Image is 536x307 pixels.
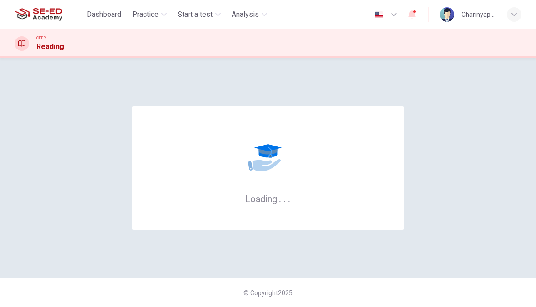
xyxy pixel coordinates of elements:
img: en [373,11,385,18]
a: SE-ED Academy logo [15,5,83,24]
iframe: Intercom live chat [505,276,527,298]
span: Analysis [232,9,259,20]
img: Profile picture [440,7,454,22]
div: Charinyaphat Phomkul [462,9,496,20]
span: Practice [132,9,159,20]
h6: . [288,190,291,205]
h6: . [283,190,286,205]
span: Start a test [178,9,213,20]
h6: . [278,190,282,205]
h1: Reading [36,41,64,52]
span: CEFR [36,35,46,41]
span: Dashboard [87,9,121,20]
button: Dashboard [83,6,125,23]
span: © Copyright 2025 [243,289,293,297]
button: Analysis [228,6,271,23]
img: SE-ED Academy logo [15,5,62,24]
button: Practice [129,6,170,23]
h6: Loading [245,193,291,205]
button: Start a test [174,6,224,23]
